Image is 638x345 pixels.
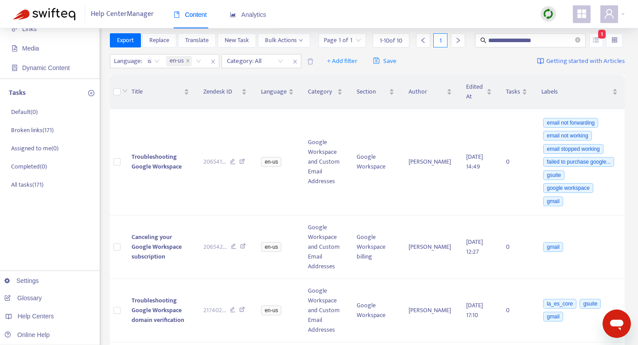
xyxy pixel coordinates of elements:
[88,90,94,96] span: plus-circle
[258,33,310,47] button: Bulk Actionsdown
[350,216,401,279] td: Google Workspace billing
[499,279,534,342] td: 0
[289,56,301,67] span: close
[261,157,281,167] span: en-us
[261,242,281,252] span: en-us
[22,64,70,71] span: Dynamic Content
[4,294,42,302] a: Glossary
[543,299,576,309] span: la_es_core
[433,33,447,47] div: 1
[546,56,625,67] span: Getting started with Articles
[230,12,236,18] span: area-chart
[543,8,554,20] img: sync.dc5367851b00ba804db3.png
[543,183,593,193] span: google workspace
[149,35,169,45] span: Replace
[499,75,534,109] th: Tasks
[301,75,350,109] th: Category
[22,45,39,52] span: Media
[110,55,144,68] span: Language :
[218,33,256,47] button: New Task
[576,8,587,19] span: appstore
[543,131,591,141] span: email not working
[499,216,534,279] td: 0
[265,35,303,45] span: Bulk Actions
[534,75,625,109] th: Labels
[357,87,387,97] span: Section
[401,75,459,109] th: Author
[580,299,601,309] span: gsuite
[589,33,603,47] button: unordered-list
[543,196,563,206] span: gmail
[11,125,54,135] p: Broken links ( 171 )
[12,65,18,71] span: container
[455,37,461,43] span: right
[593,37,599,43] span: unordered-list
[543,242,563,252] span: gmail
[132,232,182,262] span: Canceling your Google Workspace subscription
[380,36,402,45] span: 1 - 10 of 10
[124,75,196,109] th: Title
[122,88,128,94] span: down
[203,242,227,252] span: 206542 ...
[166,56,192,67] span: en-us
[537,58,544,65] img: image-link
[543,170,564,180] span: gsuite
[320,54,364,68] button: + Add filter
[174,11,207,18] span: Content
[499,109,534,216] td: 0
[466,82,485,102] span: Edited At
[4,331,50,338] a: Online Help
[12,26,18,32] span: link
[420,37,426,43] span: left
[408,87,445,97] span: Author
[132,87,182,97] span: Title
[543,118,598,128] span: email not forwarding
[543,157,614,167] span: failed to purchase google...
[261,87,287,97] span: Language
[132,295,184,325] span: Troubleshooting Google Workspace domain verification
[18,313,54,320] span: Help Centers
[170,56,184,67] span: en-us
[11,180,43,189] p: All tasks ( 171 )
[261,306,281,315] span: en-us
[185,35,209,45] span: Translate
[480,37,486,43] span: search
[207,56,219,67] span: close
[575,37,580,43] span: close-circle
[401,279,459,342] td: [PERSON_NAME]
[203,157,226,167] span: 206541 ...
[132,152,182,172] span: Troubleshooting Google Workspace
[537,54,625,68] a: Getting started with Articles
[350,109,401,216] td: Google Workspace
[178,33,216,47] button: Translate
[174,12,180,18] span: book
[543,144,603,154] span: email stopped working
[196,75,254,109] th: Zendesk ID
[13,8,75,20] img: Swifteq
[117,35,134,45] span: Export
[225,35,249,45] span: New Task
[11,144,58,153] p: Assigned to me ( 0 )
[366,54,403,68] button: saveSave
[401,216,459,279] td: [PERSON_NAME]
[254,75,301,109] th: Language
[22,25,37,32] span: Links
[598,30,606,39] span: 1
[142,33,176,47] button: Replace
[203,306,226,315] span: 217402 ...
[203,87,240,97] span: Zendesk ID
[604,8,615,19] span: user
[148,55,159,68] span: is
[299,38,303,43] span: down
[4,277,39,284] a: Settings
[401,109,459,216] td: [PERSON_NAME]
[9,88,26,98] p: Tasks
[575,36,580,45] span: close-circle
[541,87,611,97] span: Labels
[543,312,563,321] span: gmail
[301,109,350,216] td: Google Workspace and Custom Email Addresses
[12,45,18,51] span: file-image
[110,33,141,47] button: Export
[186,59,190,64] span: close
[230,11,266,18] span: Analytics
